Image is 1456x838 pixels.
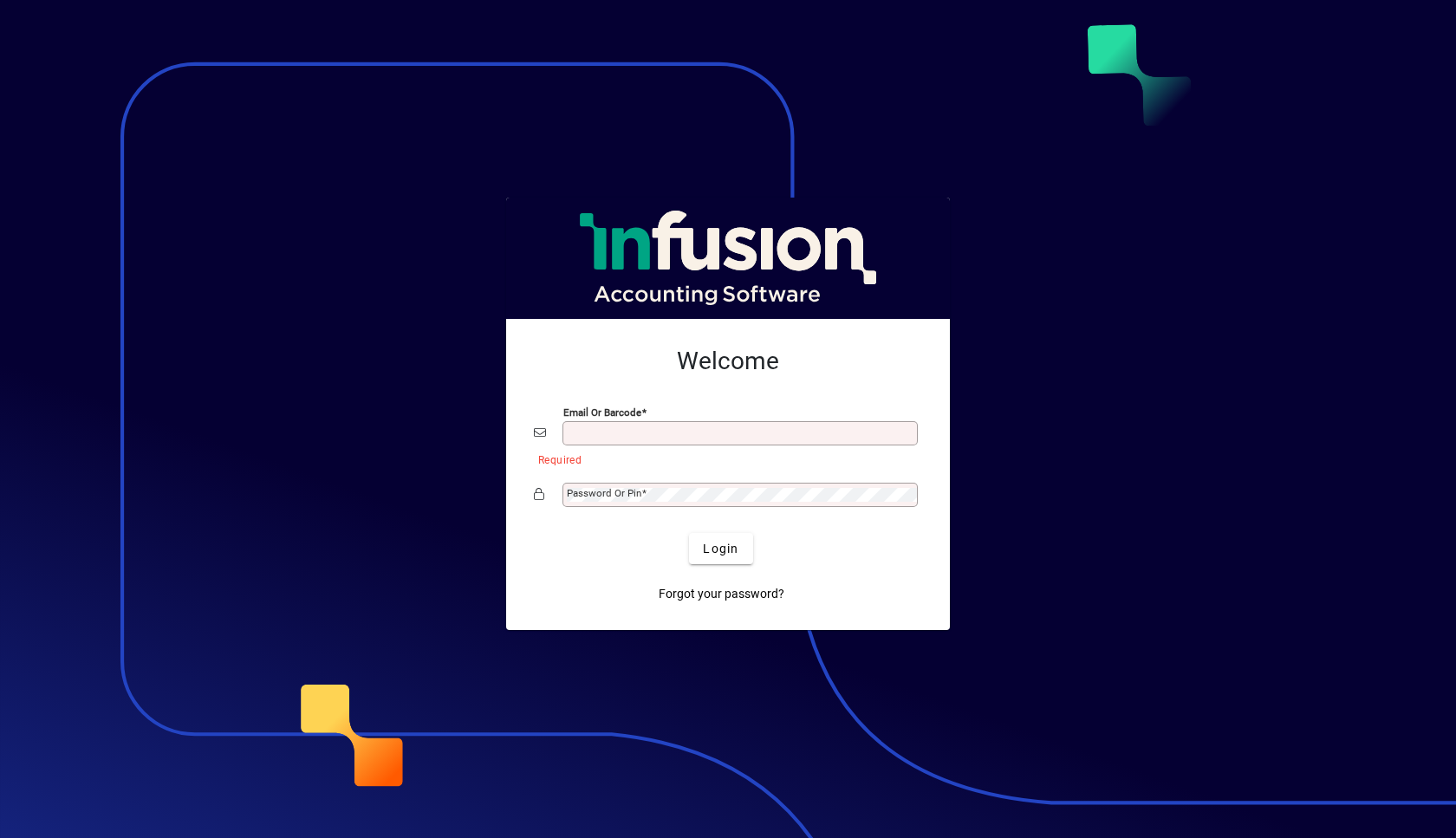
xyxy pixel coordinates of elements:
h2: Welcome [534,347,922,376]
span: Login [703,540,738,558]
mat-label: Password or Pin [567,487,641,499]
mat-label: Email or Barcode [563,406,641,419]
a: Forgot your password? [652,578,791,609]
span: Forgot your password? [659,585,784,603]
mat-error: Required [538,450,908,468]
button: Login [689,533,752,564]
